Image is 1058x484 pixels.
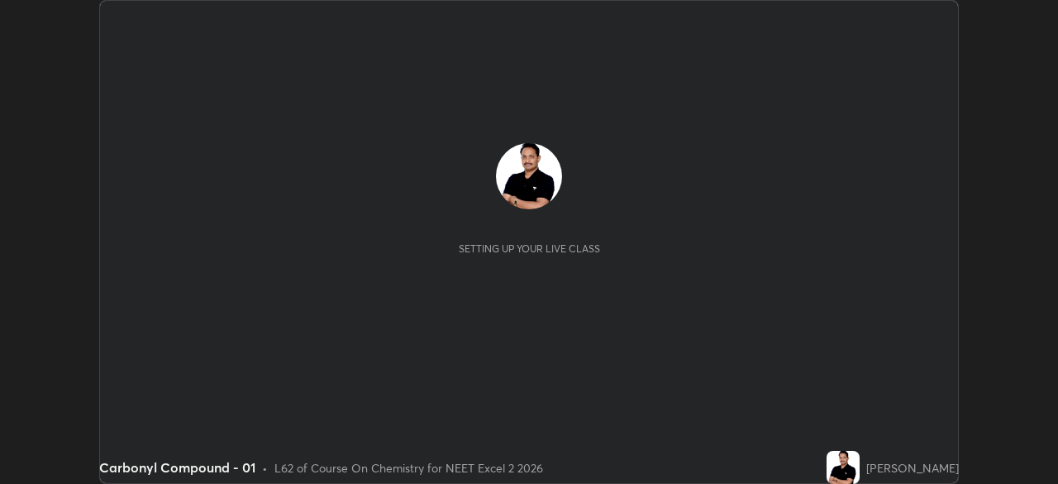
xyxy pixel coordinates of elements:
img: f038782568bc4da7bb0aca6a5d33880f.jpg [827,451,860,484]
div: • [262,459,268,477]
img: f038782568bc4da7bb0aca6a5d33880f.jpg [496,143,562,209]
div: Setting up your live class [459,242,600,255]
div: Carbonyl Compound - 01 [99,458,255,477]
div: L62 of Course On Chemistry for NEET Excel 2 2026 [274,459,543,477]
div: [PERSON_NAME] [866,459,959,477]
